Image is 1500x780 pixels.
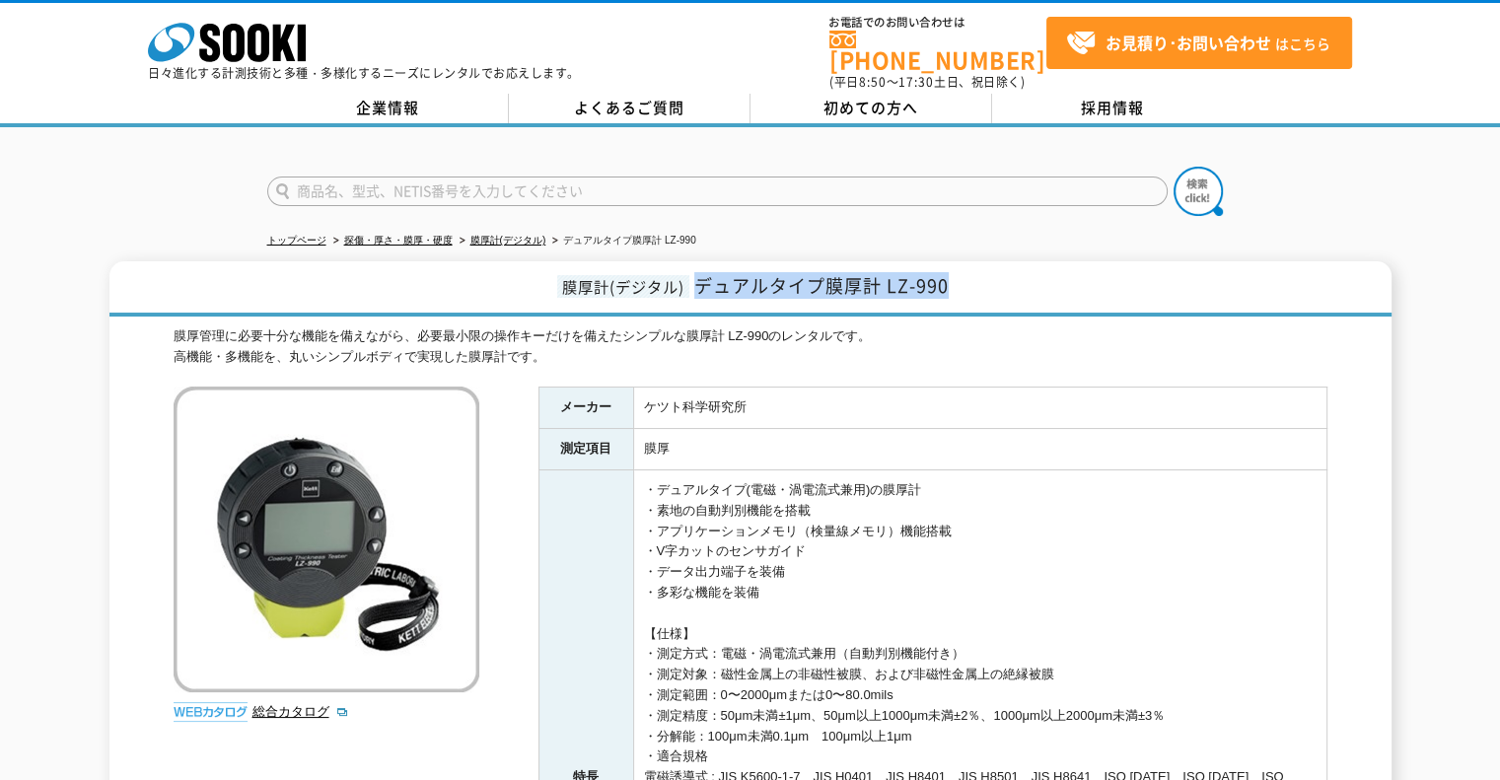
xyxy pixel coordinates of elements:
span: 膜厚計(デジタル) [557,275,689,298]
a: 膜厚計(デジタル) [470,235,546,246]
a: よくあるご質問 [509,94,750,123]
a: [PHONE_NUMBER] [829,31,1046,71]
a: 探傷・厚さ・膜厚・硬度 [344,235,453,246]
a: 採用情報 [992,94,1234,123]
p: 日々進化する計測技術と多種・多様化するニーズにレンタルでお応えします。 [148,67,580,79]
span: デュアルタイプ膜厚計 LZ-990 [694,272,949,299]
a: トップページ [267,235,326,246]
span: はこちら [1066,29,1330,58]
span: お電話でのお問い合わせは [829,17,1046,29]
div: 膜厚管理に必要十分な機能を備えながら、必要最小限の操作キーだけを備えたシンプルな膜厚計 LZ-990のレンタルです。 高機能・多機能を、丸いシンプルボディで実現した膜厚計です。 [174,326,1327,368]
strong: お見積り･お問い合わせ [1106,31,1271,54]
input: 商品名、型式、NETIS番号を入力してください [267,177,1168,206]
img: デュアルタイプ膜厚計 LZ-990 [174,387,479,692]
img: webカタログ [174,702,248,722]
li: デュアルタイプ膜厚計 LZ-990 [548,231,695,251]
th: メーカー [538,388,633,429]
span: 初めての方へ [823,97,918,118]
span: (平日 ～ 土日、祝日除く) [829,73,1025,91]
span: 8:50 [859,73,887,91]
span: 17:30 [898,73,934,91]
a: 総合カタログ [252,704,349,719]
td: ケツト科学研究所 [633,388,1326,429]
a: 企業情報 [267,94,509,123]
td: 膜厚 [633,429,1326,470]
a: お見積り･お問い合わせはこちら [1046,17,1352,69]
a: 初めての方へ [750,94,992,123]
th: 測定項目 [538,429,633,470]
img: btn_search.png [1174,167,1223,216]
